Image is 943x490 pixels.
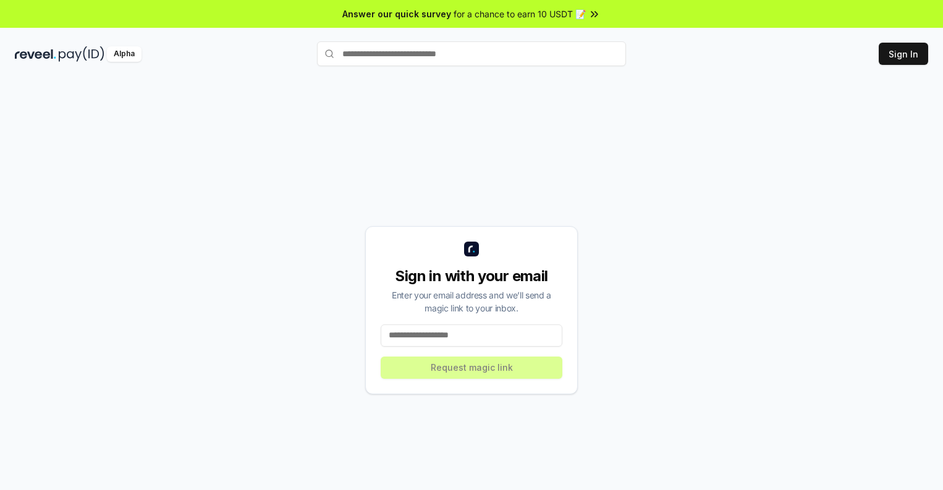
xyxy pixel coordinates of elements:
[879,43,928,65] button: Sign In
[59,46,104,62] img: pay_id
[15,46,56,62] img: reveel_dark
[342,7,451,20] span: Answer our quick survey
[454,7,586,20] span: for a chance to earn 10 USDT 📝
[381,289,562,315] div: Enter your email address and we’ll send a magic link to your inbox.
[107,46,142,62] div: Alpha
[381,266,562,286] div: Sign in with your email
[464,242,479,256] img: logo_small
